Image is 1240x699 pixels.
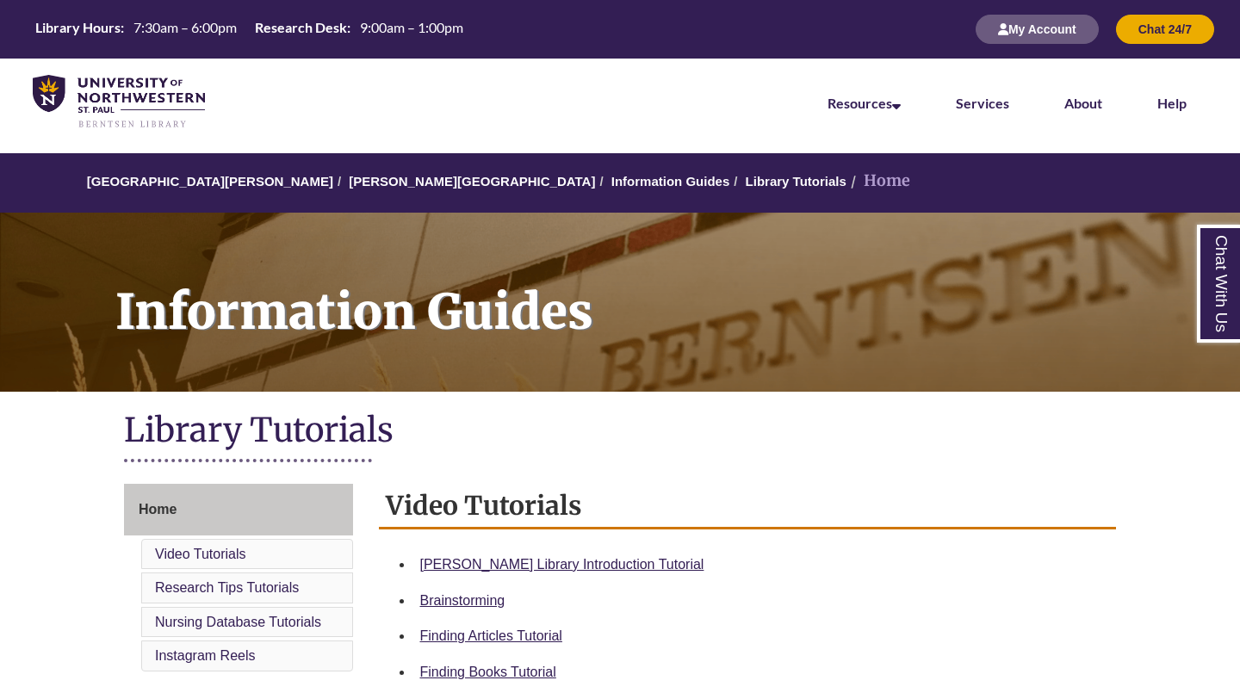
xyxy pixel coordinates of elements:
[828,95,901,111] a: Resources
[133,19,237,35] span: 7:30am – 6:00pm
[360,19,463,35] span: 9:00am – 1:00pm
[956,95,1009,111] a: Services
[155,648,256,663] a: Instagram Reels
[33,75,205,129] img: UNWSP Library Logo
[124,484,353,675] div: Guide Page Menu
[1064,95,1102,111] a: About
[846,169,910,194] li: Home
[976,15,1099,44] button: My Account
[248,18,353,37] th: Research Desk:
[155,580,299,595] a: Research Tips Tutorials
[28,18,470,41] a: Hours Today
[611,174,730,189] a: Information Guides
[87,174,333,189] a: [GEOGRAPHIC_DATA][PERSON_NAME]
[420,628,562,643] a: Finding Articles Tutorial
[139,502,177,517] span: Home
[420,557,704,572] a: [PERSON_NAME] Library Introduction Tutorial
[420,665,556,679] a: Finding Books Tutorial
[1116,22,1214,36] a: Chat 24/7
[124,409,1116,455] h1: Library Tutorials
[746,174,846,189] a: Library Tutorials
[28,18,470,40] table: Hours Today
[155,615,321,629] a: Nursing Database Tutorials
[379,484,1117,529] h2: Video Tutorials
[349,174,595,189] a: [PERSON_NAME][GEOGRAPHIC_DATA]
[155,547,246,561] a: Video Tutorials
[1116,15,1214,44] button: Chat 24/7
[28,18,127,37] th: Library Hours:
[96,213,1240,369] h1: Information Guides
[1157,95,1187,111] a: Help
[976,22,1099,36] a: My Account
[124,484,353,535] a: Home
[420,593,505,608] a: Brainstorming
